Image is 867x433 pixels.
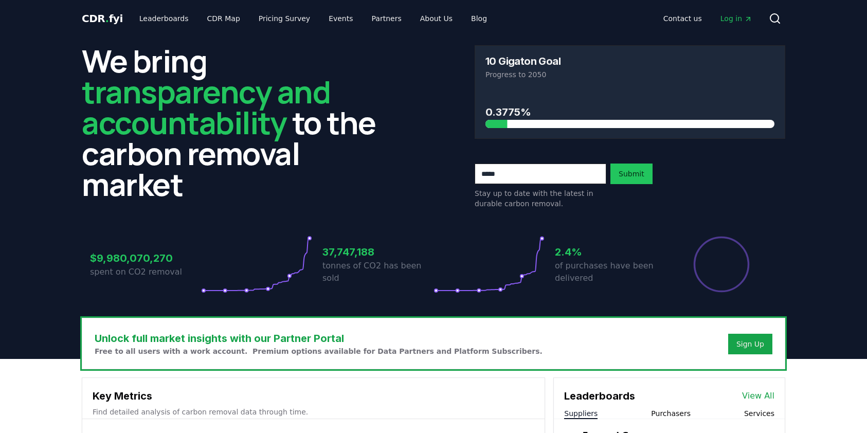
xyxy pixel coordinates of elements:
[82,70,330,143] span: transparency and accountability
[744,408,774,419] button: Services
[95,346,543,356] p: Free to all users with a work account. Premium options available for Data Partners and Platform S...
[82,45,392,200] h2: We bring to the carbon removal market
[364,9,410,28] a: Partners
[564,388,635,404] h3: Leaderboards
[463,9,495,28] a: Blog
[82,11,123,26] a: CDR.fyi
[82,12,123,25] span: CDR fyi
[90,250,201,266] h3: $9,980,070,270
[555,244,666,260] h3: 2.4%
[485,69,774,80] p: Progress to 2050
[250,9,318,28] a: Pricing Survey
[93,388,534,404] h3: Key Metrics
[131,9,495,28] nav: Main
[610,164,653,184] button: Submit
[720,13,752,24] span: Log in
[93,407,534,417] p: Find detailed analysis of carbon removal data through time.
[322,260,433,284] p: tonnes of CO2 has been sold
[651,408,691,419] button: Purchasers
[105,12,109,25] span: .
[693,236,750,293] div: Percentage of sales delivered
[90,266,201,278] p: spent on CO2 removal
[475,188,606,209] p: Stay up to date with the latest in durable carbon removal.
[564,408,598,419] button: Suppliers
[736,339,764,349] a: Sign Up
[412,9,461,28] a: About Us
[320,9,361,28] a: Events
[95,331,543,346] h3: Unlock full market insights with our Partner Portal
[742,390,774,402] a: View All
[485,104,774,120] h3: 0.3775%
[131,9,197,28] a: Leaderboards
[712,9,761,28] a: Log in
[655,9,761,28] nav: Main
[728,334,772,354] button: Sign Up
[555,260,666,284] p: of purchases have been delivered
[322,244,433,260] h3: 37,747,188
[199,9,248,28] a: CDR Map
[655,9,710,28] a: Contact us
[485,56,561,66] h3: 10 Gigaton Goal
